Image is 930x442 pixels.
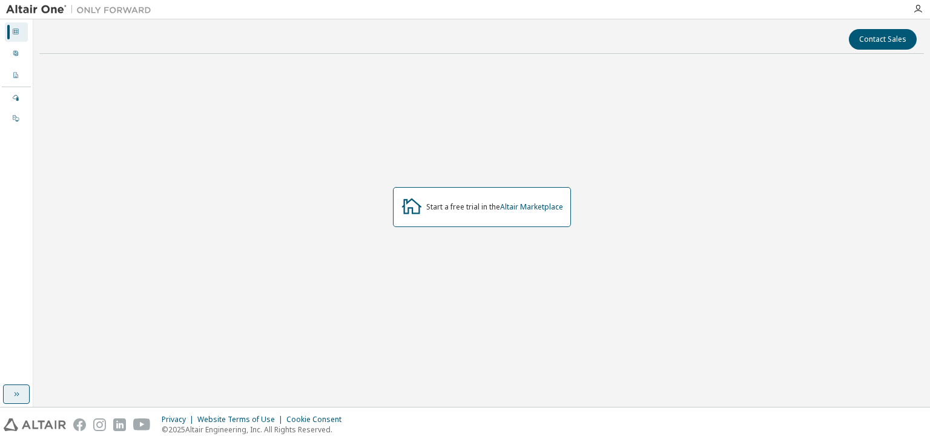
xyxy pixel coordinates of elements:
p: © 2025 Altair Engineering, Inc. All Rights Reserved. [162,424,349,435]
div: Managed [5,88,28,108]
div: Start a free trial in the [426,202,563,212]
img: altair_logo.svg [4,418,66,431]
div: Company Profile [5,66,28,85]
img: facebook.svg [73,418,86,431]
img: instagram.svg [93,418,106,431]
div: On Prem [5,109,28,128]
div: Website Terms of Use [197,415,286,424]
img: youtube.svg [133,418,151,431]
div: Privacy [162,415,197,424]
img: Altair One [6,4,157,16]
a: Altair Marketplace [500,202,563,212]
button: Contact Sales [849,29,917,50]
div: Cookie Consent [286,415,349,424]
img: linkedin.svg [113,418,126,431]
div: Dashboard [5,22,28,42]
div: User Profile [5,44,28,64]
